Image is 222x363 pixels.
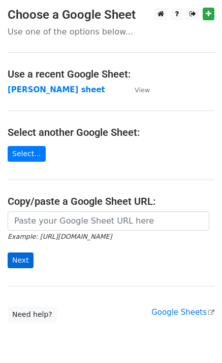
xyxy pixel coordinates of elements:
[8,307,57,322] a: Need help?
[8,8,214,22] h3: Choose a Google Sheet
[8,85,105,94] a: [PERSON_NAME] sheet
[8,252,34,268] input: Next
[151,308,214,317] a: Google Sheets
[8,211,209,231] input: Paste your Google Sheet URL here
[135,86,150,94] small: View
[8,126,214,138] h4: Select another Google Sheet:
[8,233,112,240] small: Example: [URL][DOMAIN_NAME]
[8,68,214,80] h4: Use a recent Google Sheet:
[8,146,46,162] a: Select...
[8,195,214,207] h4: Copy/paste a Google Sheet URL:
[124,85,150,94] a: View
[8,26,214,37] p: Use one of the options below...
